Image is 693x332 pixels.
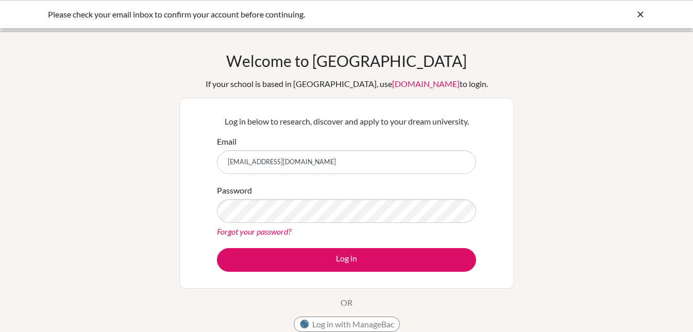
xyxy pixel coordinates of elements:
[206,78,488,90] div: If your school is based in [GEOGRAPHIC_DATA], use to login.
[217,135,236,148] label: Email
[341,296,352,309] p: OR
[294,317,400,332] button: Log in with ManageBac
[217,115,476,128] p: Log in below to research, discover and apply to your dream university.
[217,226,291,236] a: Forgot your password?
[217,248,476,272] button: Log in
[392,79,460,89] a: [DOMAIN_NAME]
[48,8,491,21] div: Please check your email inbox to confirm your account before continuing.
[226,51,467,70] h1: Welcome to [GEOGRAPHIC_DATA]
[217,184,252,197] label: Password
